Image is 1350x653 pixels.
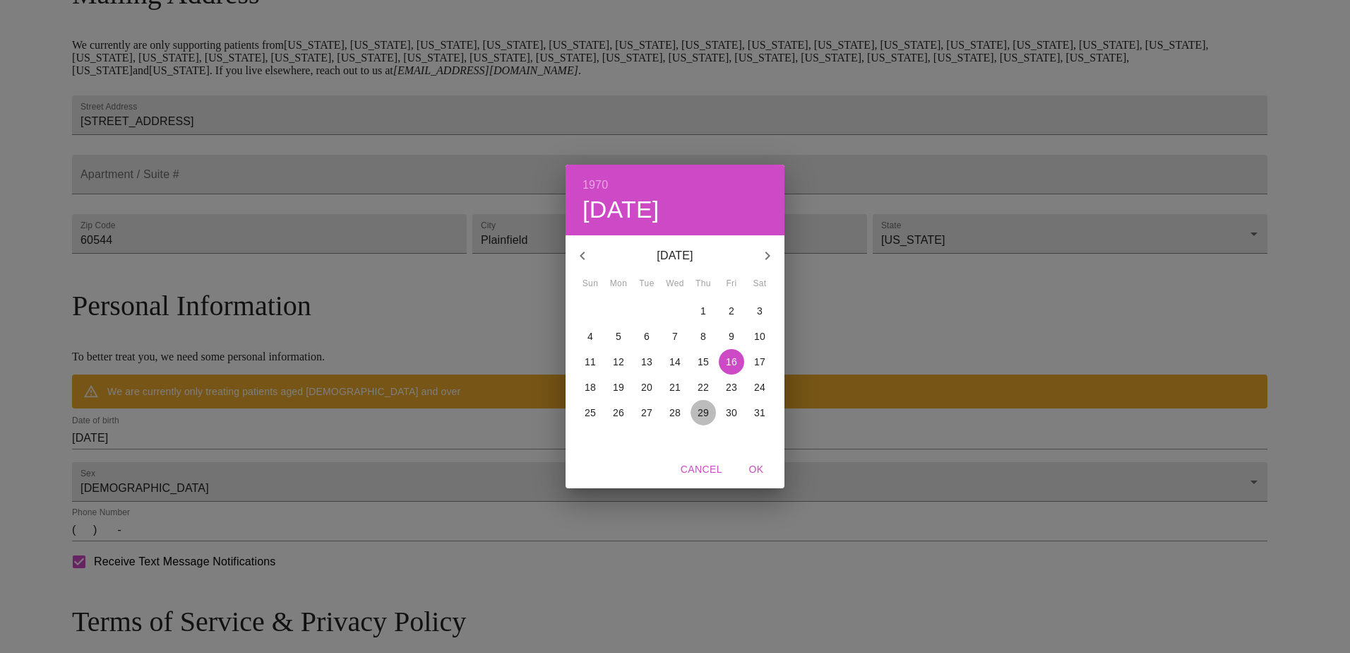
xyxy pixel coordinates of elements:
[587,329,593,343] p: 4
[578,349,603,375] button: 11
[634,324,659,349] button: 6
[675,457,728,483] button: Cancel
[698,406,709,420] p: 29
[691,375,716,400] button: 22
[634,349,659,375] button: 13
[726,406,737,420] p: 30
[729,304,734,318] p: 2
[747,375,772,400] button: 24
[700,304,706,318] p: 1
[719,400,744,425] button: 30
[719,349,744,375] button: 16
[634,277,659,291] span: Tue
[578,324,603,349] button: 4
[578,400,603,425] button: 25
[662,349,688,375] button: 14
[747,298,772,324] button: 3
[585,380,596,394] p: 18
[606,349,631,375] button: 12
[754,355,765,369] p: 17
[613,380,624,394] p: 19
[583,195,659,225] button: [DATE]
[691,298,716,324] button: 1
[644,329,650,343] p: 6
[606,400,631,425] button: 26
[719,375,744,400] button: 23
[606,324,631,349] button: 5
[691,349,716,375] button: 15
[662,375,688,400] button: 21
[719,324,744,349] button: 9
[662,324,688,349] button: 7
[613,406,624,420] p: 26
[700,329,706,343] p: 8
[691,277,716,291] span: Thu
[613,355,624,369] p: 12
[634,375,659,400] button: 20
[662,400,688,425] button: 28
[698,380,709,394] p: 22
[606,277,631,291] span: Mon
[729,329,734,343] p: 9
[669,380,681,394] p: 21
[747,324,772,349] button: 10
[681,461,722,478] span: Cancel
[599,247,751,264] p: [DATE]
[754,406,765,420] p: 31
[719,298,744,324] button: 2
[669,406,681,420] p: 28
[734,457,779,483] button: OK
[726,355,737,369] p: 16
[616,329,621,343] p: 5
[739,461,773,478] span: OK
[641,355,652,369] p: 13
[754,380,765,394] p: 24
[726,380,737,394] p: 23
[641,380,652,394] p: 20
[672,329,678,343] p: 7
[578,375,603,400] button: 18
[606,375,631,400] button: 19
[669,355,681,369] p: 14
[662,277,688,291] span: Wed
[754,329,765,343] p: 10
[578,277,603,291] span: Sun
[691,324,716,349] button: 8
[583,175,608,195] button: 1970
[719,277,744,291] span: Fri
[641,406,652,420] p: 27
[747,277,772,291] span: Sat
[634,400,659,425] button: 27
[757,304,763,318] p: 3
[691,400,716,425] button: 29
[747,400,772,425] button: 31
[585,406,596,420] p: 25
[698,355,709,369] p: 15
[747,349,772,375] button: 17
[585,355,596,369] p: 11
